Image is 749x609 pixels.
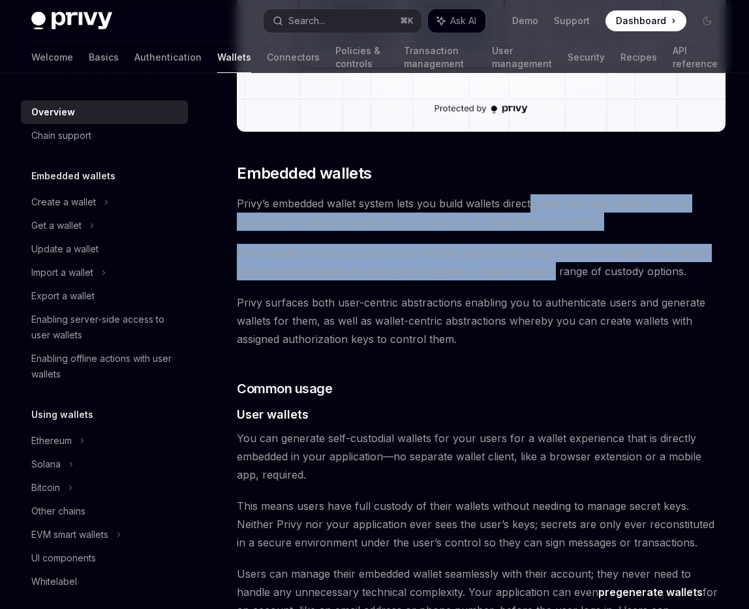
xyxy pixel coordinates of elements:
div: Overview [31,104,75,120]
h5: Using wallets [31,407,93,423]
div: Get a wallet [31,218,82,233]
a: Policies & controls [335,42,388,73]
div: UI components [31,550,96,566]
span: You can generate self-custodial wallets for your users for a wallet experience that is directly e... [237,429,726,484]
a: Wallets [217,42,251,73]
span: ⌘ K [400,16,414,26]
div: Enabling offline actions with user wallets [31,351,180,382]
div: Bitcoin [31,480,60,496]
span: Privy’s embedded wallet system lets you build wallets directly into your app whether you’re build... [237,194,726,231]
span: Ask AI [450,14,476,27]
span: Privy’s wallet infrastructure ensures only the appropriate party controls the wallet. This means ... [237,244,726,280]
a: Demo [512,14,538,27]
a: Enabling server-side access to user wallets [21,308,188,347]
a: Dashboard [605,10,686,31]
a: Support [554,14,590,27]
div: Update a wallet [31,241,99,257]
div: Solana [31,456,61,472]
div: Import a wallet [31,265,93,280]
div: Whitelabel [31,574,77,589]
span: User wallets [237,406,309,423]
div: EVM smart wallets [31,527,108,542]
a: Recipes [620,42,657,73]
a: Other chains [21,499,188,523]
div: Create a wallet [31,194,96,210]
a: Basics [89,42,119,73]
a: Transaction management [404,42,476,73]
span: Embedded wallets [237,163,371,184]
a: Authentication [134,42,202,73]
a: Chain support [21,124,188,147]
a: pregenerate wallets [598,586,703,599]
a: Enabling offline actions with user wallets [21,347,188,386]
div: Other chains [31,503,85,519]
span: Common usage [237,379,332,398]
a: Export a wallet [21,284,188,308]
a: Update a wallet [21,237,188,261]
a: Overview [21,100,188,124]
div: Chain support [31,128,91,143]
button: Toggle dark mode [697,10,718,31]
a: UI components [21,546,188,570]
img: dark logo [31,12,112,30]
button: Ask AI [428,9,485,33]
div: Enabling server-side access to user wallets [31,312,180,343]
a: Whitelabel [21,570,188,593]
a: User management [492,42,552,73]
a: Welcome [31,42,73,73]
div: Ethereum [31,433,72,449]
button: Search...⌘K [264,9,421,33]
a: API reference [673,42,718,73]
span: Dashboard [616,14,666,27]
a: Security [568,42,605,73]
span: Privy surfaces both user-centric abstractions enabling you to authenticate users and generate wal... [237,293,726,348]
div: Export a wallet [31,288,95,304]
a: Connectors [267,42,320,73]
span: This means users have full custody of their wallets without needing to manage secret keys. Neithe... [237,497,726,552]
div: Search... [288,13,325,29]
h5: Embedded wallets [31,168,115,184]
